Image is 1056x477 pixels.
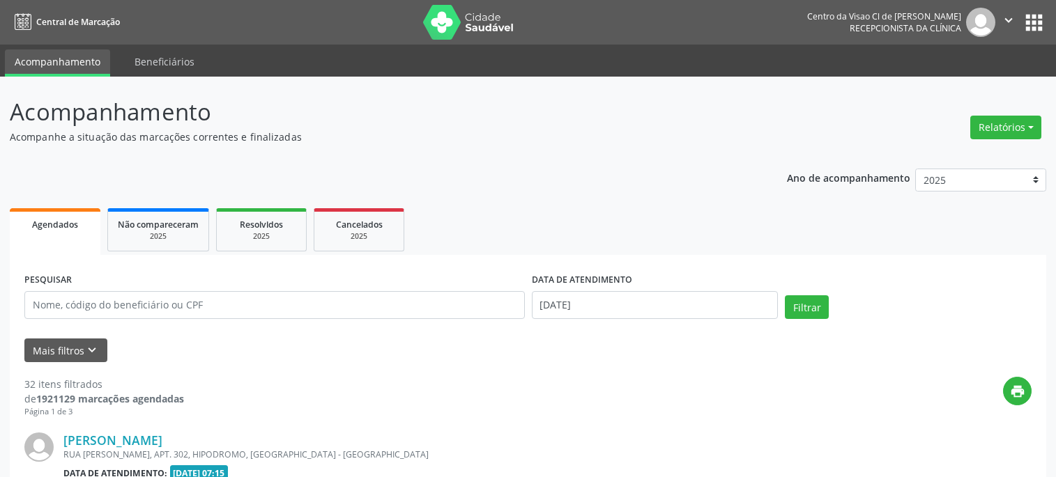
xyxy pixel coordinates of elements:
[36,16,120,28] span: Central de Marcação
[32,219,78,230] span: Agendados
[24,291,525,319] input: Nome, código do beneficiário ou CPF
[324,231,394,242] div: 2025
[24,377,184,391] div: 32 itens filtrados
[807,10,961,22] div: Centro da Visao Cl de [PERSON_NAME]
[36,392,184,405] strong: 1921129 marcações agendadas
[240,219,283,230] span: Resolvidos
[785,295,829,319] button: Filtrar
[1003,377,1032,405] button: print
[24,406,184,418] div: Página 1 de 3
[970,116,1041,139] button: Relatórios
[227,231,296,242] div: 2025
[336,219,383,230] span: Cancelados
[24,269,72,291] label: PESQUISAR
[84,343,100,358] i: keyboard_arrow_down
[125,49,204,74] a: Beneficiários
[1010,384,1025,399] i: print
[850,22,961,34] span: Recepcionista da clínica
[10,10,120,33] a: Central de Marcação
[1001,13,1016,28] i: 
[24,338,107,363] button: Mais filtroskeyboard_arrow_down
[995,8,1022,37] button: 
[24,432,54,462] img: img
[787,169,910,186] p: Ano de acompanhamento
[10,130,735,144] p: Acompanhe a situação das marcações correntes e finalizadas
[5,49,110,77] a: Acompanhamento
[1022,10,1046,35] button: apps
[24,391,184,406] div: de
[10,95,735,130] p: Acompanhamento
[532,291,779,319] input: Selecione um intervalo
[118,231,199,242] div: 2025
[532,269,632,291] label: DATA DE ATENDIMENTO
[63,432,162,448] a: [PERSON_NAME]
[63,448,822,460] div: RUA [PERSON_NAME], APT. 302, HIPODROMO, [GEOGRAPHIC_DATA] - [GEOGRAPHIC_DATA]
[118,219,199,230] span: Não compareceram
[966,8,995,37] img: img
